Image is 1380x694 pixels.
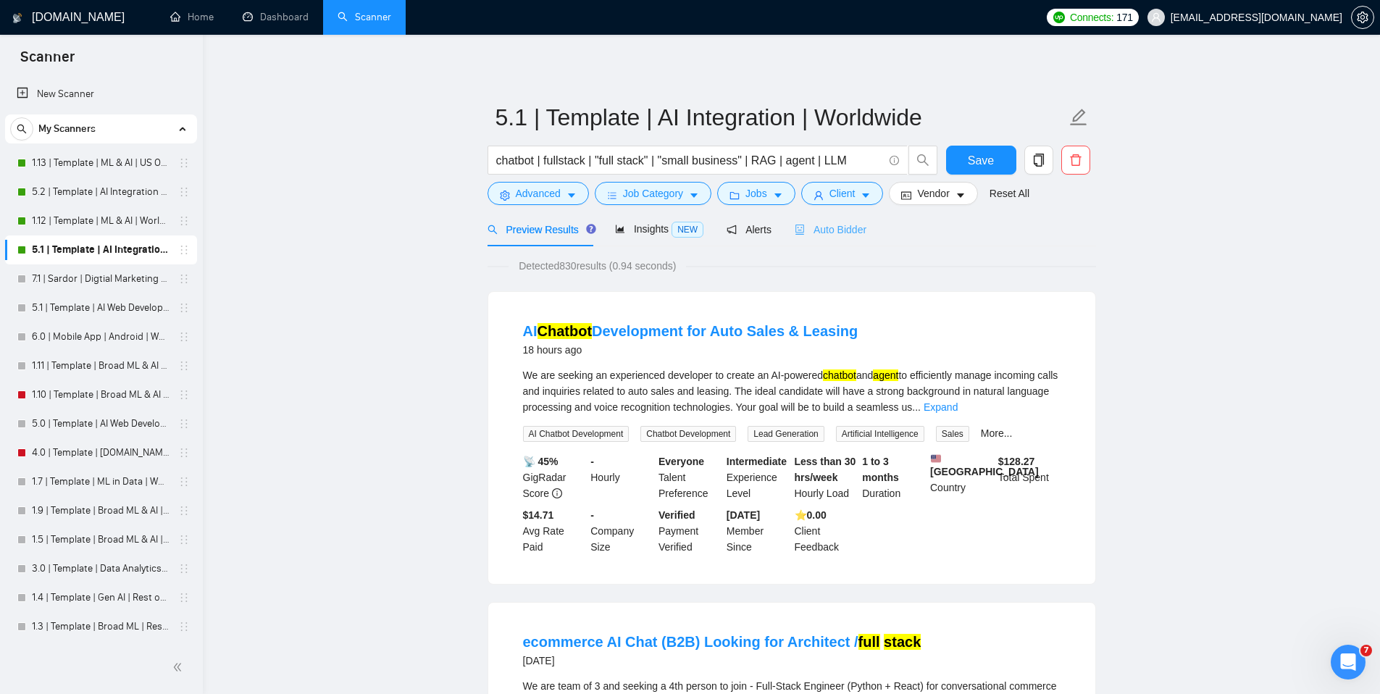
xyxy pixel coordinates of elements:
[178,476,190,488] span: holder
[607,190,617,201] span: bars
[523,323,858,339] a: AIChatbotDevelopment for Auto Sales & Leasing
[727,509,760,521] b: [DATE]
[38,114,96,143] span: My Scanners
[795,509,827,521] b: ⭐️ 0.00
[1070,9,1113,25] span: Connects:
[995,453,1063,501] div: Total Spent
[927,453,995,501] div: Country
[1062,154,1090,167] span: delete
[724,453,792,501] div: Experience Level
[11,124,33,134] span: search
[861,190,871,201] span: caret-down
[496,151,883,170] input: Search Freelance Jobs...
[858,634,880,650] mark: full
[178,418,190,430] span: holder
[724,507,792,555] div: Member Since
[748,426,824,442] span: Lead Generation
[587,507,656,555] div: Company Size
[32,554,170,583] a: 3.0 | Template | Data Analytics | World Wide
[792,453,860,501] div: Hourly Load
[178,534,190,545] span: holder
[792,507,860,555] div: Client Feedback
[10,117,33,141] button: search
[178,157,190,169] span: holder
[590,456,594,467] b: -
[32,583,170,612] a: 1.4 | Template | Gen AI | Rest of the World
[658,456,704,467] b: Everyone
[658,509,695,521] b: Verified
[936,426,969,442] span: Sales
[32,293,170,322] a: 5.1 | Template | AI Web Developer | Worldwide
[998,456,1035,467] b: $ 128.27
[17,80,185,109] a: New Scanner
[801,182,884,205] button: userClientcaret-down
[924,401,958,413] a: Expand
[12,7,22,30] img: logo
[32,438,170,467] a: 4.0 | Template | [DOMAIN_NAME] | Worldwide
[566,190,577,201] span: caret-down
[32,351,170,380] a: 1.11 | Template | Broad ML & AI | [GEOGRAPHIC_DATA] Only
[178,331,190,343] span: holder
[243,11,309,23] a: dashboardDashboard
[172,660,187,674] span: double-left
[488,224,592,235] span: Preview Results
[178,563,190,574] span: holder
[859,453,927,501] div: Duration
[901,190,911,201] span: idcard
[585,222,598,235] div: Tooltip anchor
[1151,12,1161,22] span: user
[889,182,977,205] button: idcardVendorcaret-down
[500,190,510,201] span: setting
[32,206,170,235] a: 1.12 | Template | ML & AI | Worldwide
[523,509,554,521] b: $14.71
[32,380,170,409] a: 1.10 | Template | Broad ML & AI | Worldwide
[178,302,190,314] span: holder
[32,322,170,351] a: 6.0 | Mobile App | Android | Worldwide
[823,369,856,381] mark: chatbot
[1025,154,1053,167] span: copy
[955,190,966,201] span: caret-down
[1352,12,1373,23] span: setting
[795,225,805,235] span: robot
[909,154,937,167] span: search
[178,244,190,256] span: holder
[912,401,921,413] span: ...
[32,409,170,438] a: 5.0 | Template | AI Web Development | [GEOGRAPHIC_DATA] Only
[890,156,899,165] span: info-circle
[829,185,856,201] span: Client
[32,496,170,525] a: 1.9 | Template | Broad ML & AI | Rest of the World
[178,505,190,517] span: holder
[178,389,190,401] span: holder
[587,453,656,501] div: Hourly
[873,369,898,381] mark: agent
[523,634,921,650] a: ecommerce AI Chat (B2B) Looking for Architect /full stack
[523,456,559,467] b: 📡 45%
[672,222,703,238] span: NEW
[1360,645,1372,656] span: 7
[590,509,594,521] b: -
[727,456,787,467] b: Intermediate
[717,182,795,205] button: folderJobscaret-down
[1116,9,1132,25] span: 171
[930,453,1039,477] b: [GEOGRAPHIC_DATA]
[170,11,214,23] a: homeHome
[32,264,170,293] a: 7.1 | Sardor | Digtial Marketing PPC | Worldwide
[516,185,561,201] span: Advanced
[32,149,170,177] a: 1.13 | Template | ML & AI | US Only
[795,224,866,235] span: Auto Bidder
[917,185,949,201] span: Vendor
[523,367,1061,415] div: We are seeking an experienced developer to create an AI-powered and to efficiently manage incomin...
[552,488,562,498] span: info-circle
[908,146,937,175] button: search
[656,453,724,501] div: Talent Preference
[656,507,724,555] div: Payment Verified
[729,190,740,201] span: folder
[795,456,856,483] b: Less than 30 hrs/week
[946,146,1016,175] button: Save
[32,612,170,641] a: 1.3 | Template | Broad ML | Rest of the World
[640,426,736,442] span: Chatbot Development
[495,99,1066,135] input: Scanner name...
[178,621,190,632] span: holder
[814,190,824,201] span: user
[520,507,588,555] div: Avg Rate Paid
